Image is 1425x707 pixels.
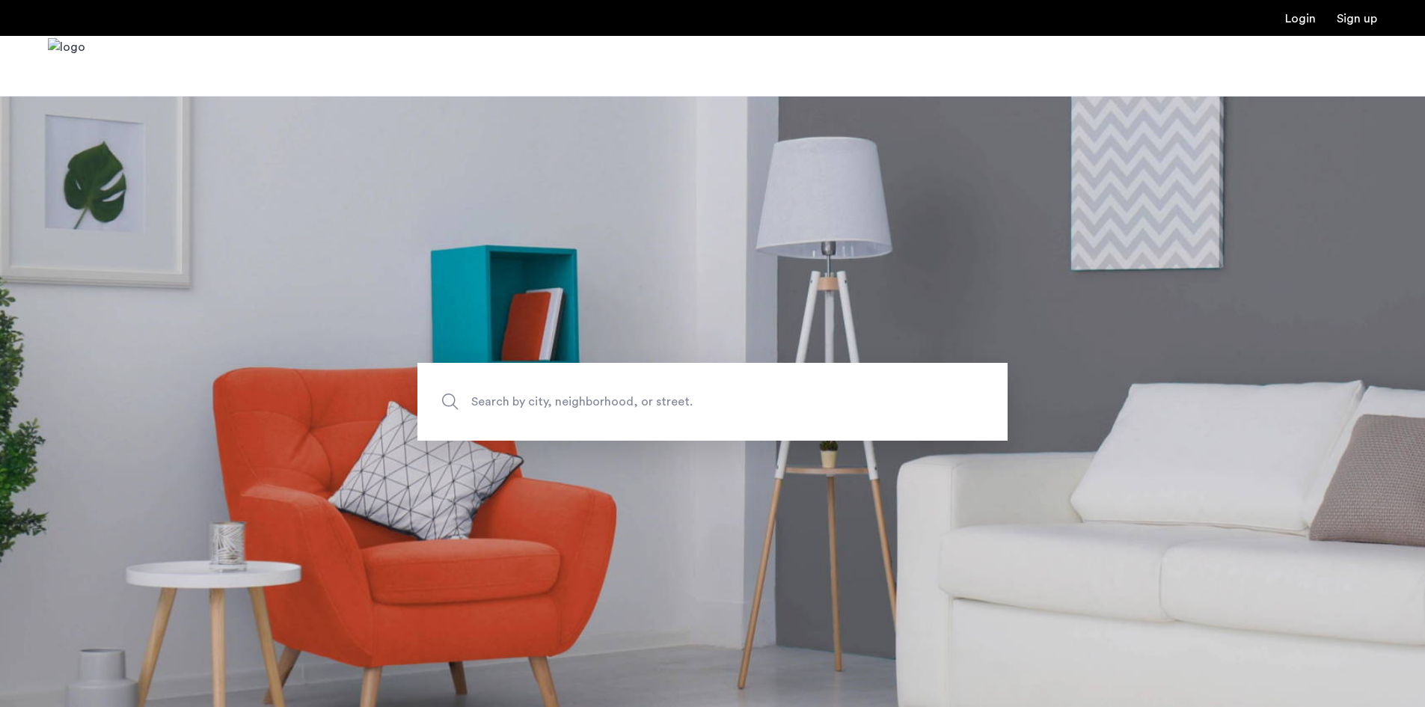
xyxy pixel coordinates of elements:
input: Apartment Search [417,363,1008,441]
a: Login [1285,13,1316,25]
span: Search by city, neighborhood, or street. [471,391,884,411]
a: Registration [1337,13,1377,25]
a: Cazamio Logo [48,38,85,94]
img: logo [48,38,85,94]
